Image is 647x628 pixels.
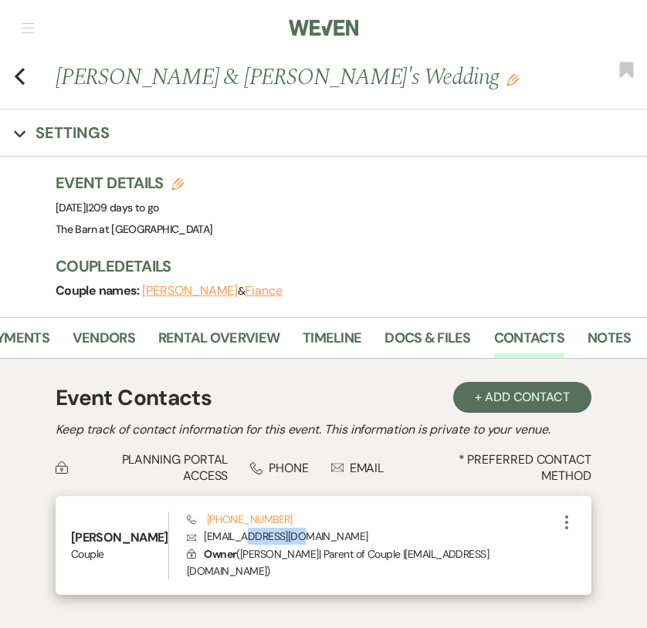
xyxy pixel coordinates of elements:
[204,547,236,561] span: Owner
[71,546,168,562] span: Couple
[588,327,631,359] a: Notes
[250,460,309,476] div: Phone
[453,382,591,413] button: + Add Contact
[56,451,591,484] div: * Preferred Contact Method
[86,201,158,214] span: |
[158,327,279,359] a: Rental Overview
[88,201,159,214] span: 209 days to go
[187,512,293,526] a: [PHONE_NUMBER]
[71,529,168,546] h6: [PERSON_NAME]
[331,460,384,476] div: Email
[73,327,135,359] a: Vendors
[384,327,470,359] a: Docs & Files
[56,222,212,236] span: The Barn at [GEOGRAPHIC_DATA]
[187,545,557,580] p: ( [PERSON_NAME] | Parent of Couple | [EMAIL_ADDRESS][DOMAIN_NAME] )
[245,285,283,297] button: Fiance
[56,61,523,93] h1: [PERSON_NAME] & [PERSON_NAME]'s Wedding
[56,201,159,214] span: [DATE]
[494,327,564,359] a: Contacts
[289,12,358,44] img: Weven Logo
[36,122,110,143] h3: Settings
[56,382,212,414] h1: Event Contacts
[303,327,361,359] a: Timeline
[14,122,110,143] button: Settings
[142,285,238,297] button: [PERSON_NAME]
[56,255,632,277] h3: Couple Details
[56,282,142,299] span: Couple names:
[56,420,591,439] h2: Keep track of contact information for this event. This information is private to your venue.
[506,73,519,86] button: Edit
[187,528,557,545] p: [EMAIL_ADDRESS][DOMAIN_NAME]
[142,284,283,298] span: &
[56,451,228,484] div: Planning Portal Access
[56,172,212,194] h3: Event Details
